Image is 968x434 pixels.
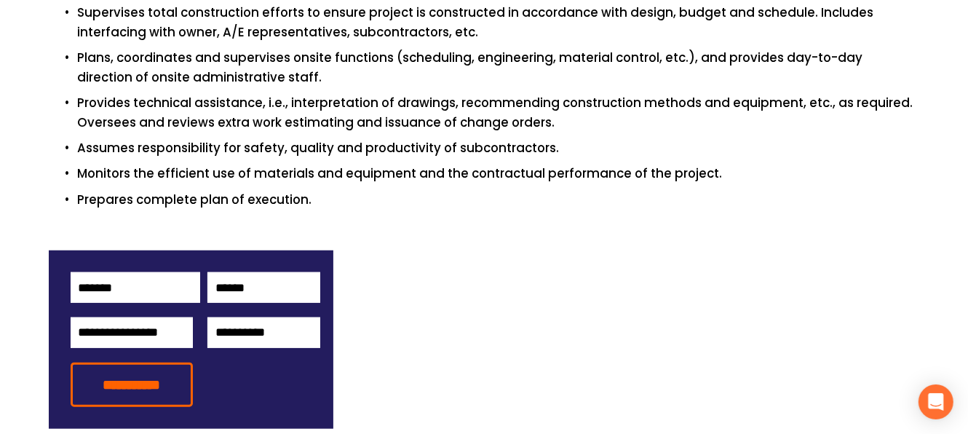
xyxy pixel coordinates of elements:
p: Assumes responsibility for safety, quality and productivity of subcontractors. [78,138,920,158]
div: Open Intercom Messenger [919,384,953,419]
p: Supervises total construction efforts to ensure project is constructed in accordance with design,... [78,3,920,42]
p: Prepares complete plan of execution. [78,190,920,210]
p: Plans, coordinates and supervises onsite functions (scheduling, engineering, material control, et... [78,48,920,87]
p: Monitors the efficient use of materials and equipment and the contractual performance of the proj... [78,164,920,184]
p: Provides technical assistance, i.e., interpretation of drawings, recommending construction method... [78,93,920,133]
